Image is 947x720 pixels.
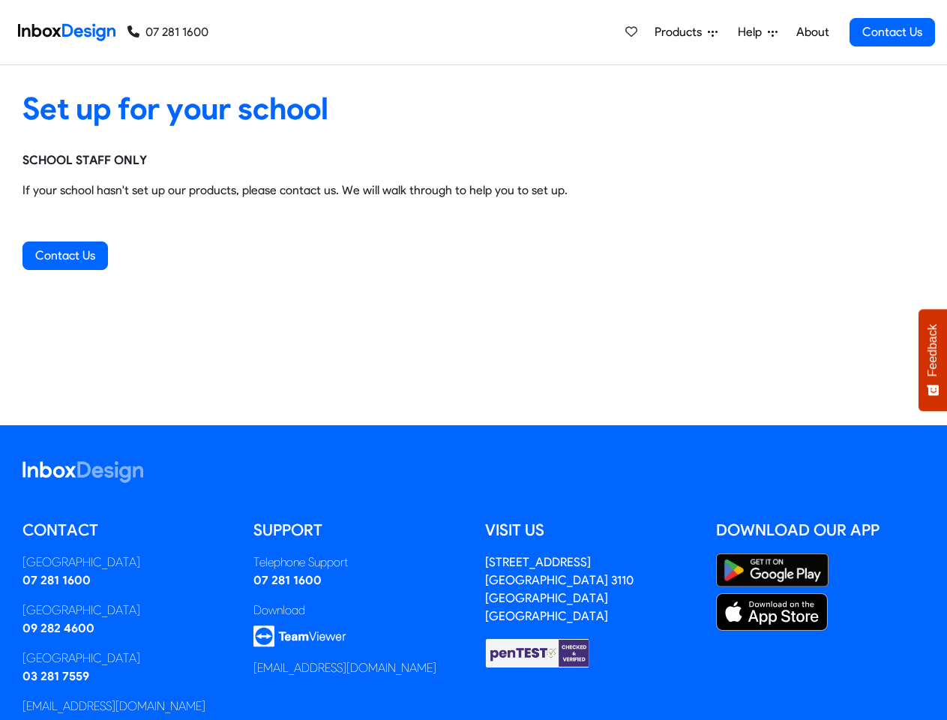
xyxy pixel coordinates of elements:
span: Help [738,23,768,41]
button: Feedback - Show survey [919,309,947,411]
a: 03 281 7559 [22,669,89,683]
div: [GEOGRAPHIC_DATA] [22,601,231,619]
h5: Support [253,519,462,541]
a: 09 282 4600 [22,621,94,635]
a: [STREET_ADDRESS][GEOGRAPHIC_DATA] 3110[GEOGRAPHIC_DATA][GEOGRAPHIC_DATA] [485,555,634,623]
div: [GEOGRAPHIC_DATA] [22,553,231,571]
a: Checked & Verified by penTEST [485,644,590,658]
span: Feedback [926,324,940,376]
img: Checked & Verified by penTEST [485,637,590,669]
p: If your school hasn't set up our products, please contact us. We will walk through to help you to... [22,181,925,199]
a: Contact Us [22,241,108,270]
a: Products [649,17,724,47]
img: Google Play Store [716,553,829,587]
h5: Contact [22,519,231,541]
a: 07 281 1600 [22,573,91,587]
heading: Set up for your school [22,89,925,127]
a: About [792,17,833,47]
a: 07 281 1600 [127,23,208,41]
img: logo_teamviewer.svg [253,625,346,647]
a: [EMAIL_ADDRESS][DOMAIN_NAME] [253,661,436,675]
a: 07 281 1600 [253,573,322,587]
h5: Visit us [485,519,694,541]
div: Telephone Support [253,553,462,571]
h5: Download our App [716,519,925,541]
a: Help [732,17,784,47]
span: Products [655,23,708,41]
strong: SCHOOL STAFF ONLY [22,153,147,167]
a: [EMAIL_ADDRESS][DOMAIN_NAME] [22,699,205,713]
img: Apple App Store [716,593,829,631]
a: Contact Us [850,18,935,46]
div: [GEOGRAPHIC_DATA] [22,649,231,667]
div: Download [253,601,462,619]
img: logo_inboxdesign_white.svg [22,461,143,483]
address: [STREET_ADDRESS] [GEOGRAPHIC_DATA] 3110 [GEOGRAPHIC_DATA] [GEOGRAPHIC_DATA] [485,555,634,623]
